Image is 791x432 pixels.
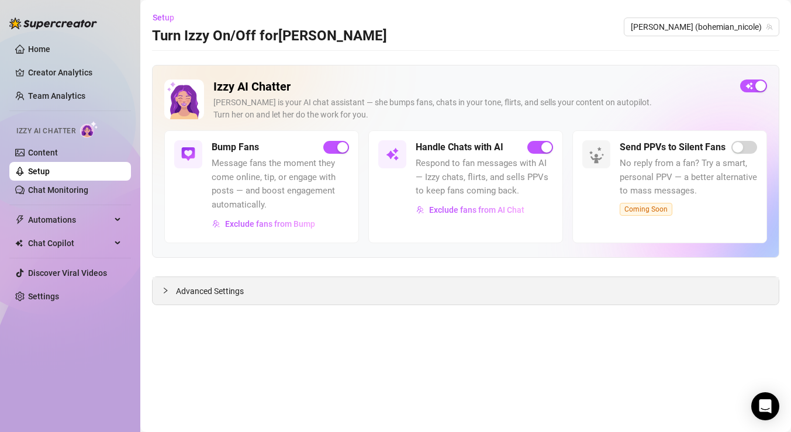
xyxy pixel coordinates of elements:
[28,234,111,253] span: Chat Copilot
[80,121,98,138] img: AI Chatter
[766,23,773,30] span: team
[15,239,23,247] img: Chat Copilot
[164,80,204,119] img: Izzy AI Chatter
[28,91,85,101] a: Team Analytics
[213,96,731,121] div: [PERSON_NAME] is your AI chat assistant — she bumps fans, chats in your tone, flirts, and sells y...
[162,287,169,294] span: collapsed
[9,18,97,29] img: logo-BBDzfeDw.svg
[28,185,88,195] a: Chat Monitoring
[28,210,111,229] span: Automations
[212,220,220,228] img: svg%3e
[213,80,731,94] h2: Izzy AI Chatter
[589,147,607,165] img: silent-fans-ppv-o-N6Mmdf.svg
[152,27,387,46] h3: Turn Izzy On/Off for [PERSON_NAME]
[429,205,524,215] span: Exclude fans from AI Chat
[620,203,672,216] span: Coming Soon
[153,13,174,22] span: Setup
[212,140,259,154] h5: Bump Fans
[176,285,244,298] span: Advanced Settings
[631,18,772,36] span: Nicole (bohemian_nicole)
[620,157,757,198] span: No reply from a fan? Try a smart, personal PPV — a better alternative to mass messages.
[28,63,122,82] a: Creator Analytics
[416,201,525,219] button: Exclude fans from AI Chat
[15,215,25,224] span: thunderbolt
[620,140,726,154] h5: Send PPVs to Silent Fans
[28,268,107,278] a: Discover Viral Videos
[212,157,349,212] span: Message fans the moment they come online, tip, or engage with posts — and boost engagement automa...
[28,167,50,176] a: Setup
[28,292,59,301] a: Settings
[212,215,316,233] button: Exclude fans from Bump
[385,147,399,161] img: svg%3e
[16,126,75,137] span: Izzy AI Chatter
[28,148,58,157] a: Content
[751,392,779,420] div: Open Intercom Messenger
[162,284,176,297] div: collapsed
[181,147,195,161] img: svg%3e
[152,8,184,27] button: Setup
[28,44,50,54] a: Home
[225,219,315,229] span: Exclude fans from Bump
[416,140,503,154] h5: Handle Chats with AI
[416,206,424,214] img: svg%3e
[416,157,553,198] span: Respond to fan messages with AI — Izzy chats, flirts, and sells PPVs to keep fans coming back.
